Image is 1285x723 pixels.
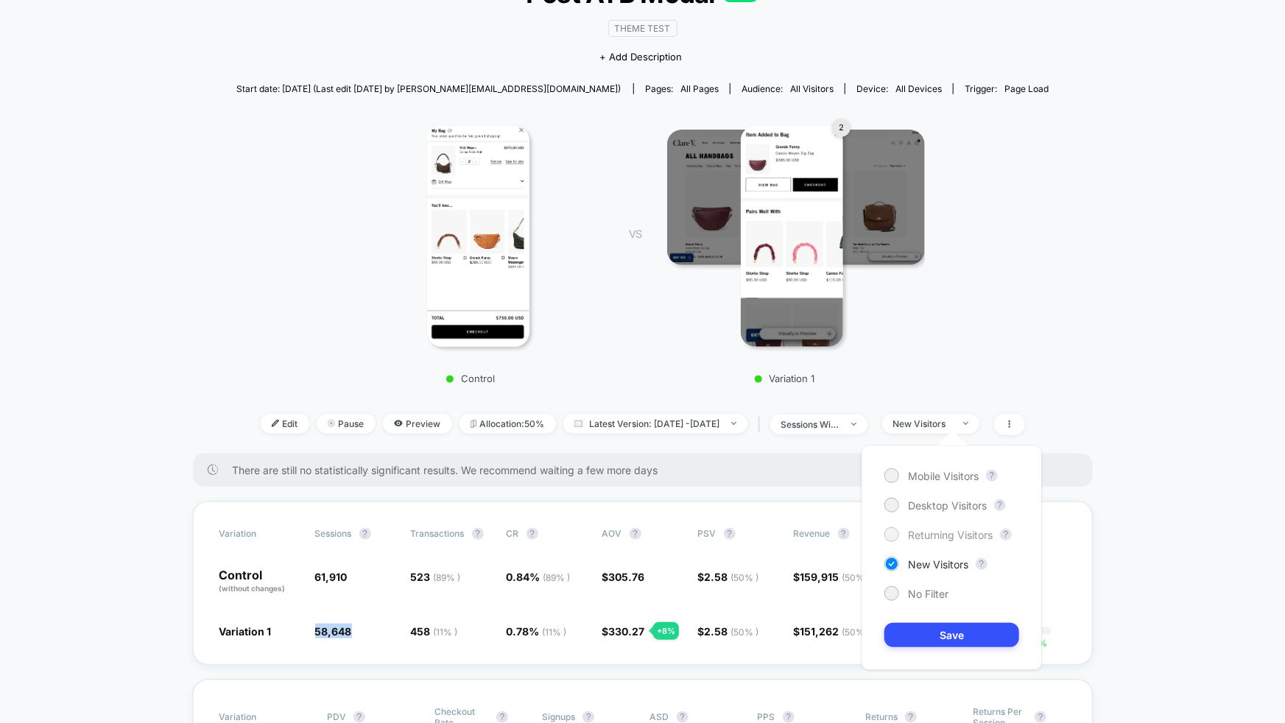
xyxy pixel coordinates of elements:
[832,119,851,137] div: 2
[965,83,1049,94] div: Trigger:
[731,422,736,425] img: end
[219,625,272,638] span: Variation 1
[680,83,719,94] span: all pages
[698,528,717,539] span: PSV
[434,627,458,638] span: ( 11 % )
[233,464,1063,476] span: There are still no statistically significant results. We recommend waiting a few more days
[724,528,736,540] button: ?
[315,571,348,583] span: 61,910
[905,711,917,723] button: ?
[908,529,993,541] span: Returning Visitors
[602,528,622,539] span: AOV
[842,627,870,638] span: ( 50 % )
[1004,83,1049,94] span: Page Load
[742,83,834,94] div: Audience:
[629,228,641,240] span: VS
[582,711,594,723] button: ?
[219,584,286,593] span: (without changes)
[507,528,519,539] span: CR
[599,50,682,65] span: + Add Description
[705,625,759,638] span: 2.58
[908,470,979,482] span: Mobile Visitors
[507,571,571,583] span: 0.84 %
[527,528,538,540] button: ?
[328,420,335,427] img: end
[609,571,645,583] span: 305.76
[677,711,689,723] button: ?
[383,414,452,434] span: Preview
[976,558,987,570] button: ?
[609,625,645,638] span: 330.27
[783,711,795,723] button: ?
[650,711,669,722] span: ASD
[1035,711,1046,723] button: ?
[574,420,582,427] img: calendar
[353,711,365,723] button: ?
[865,711,898,722] span: Returns
[411,625,458,638] span: 458
[893,418,952,429] div: New Visitors
[845,83,953,94] span: Device:
[507,625,567,638] span: 0.78 %
[842,572,870,583] span: ( 50 % )
[794,571,870,583] span: $
[496,711,508,723] button: ?
[963,422,968,425] img: end
[908,588,948,600] span: No Filter
[411,571,461,583] span: 523
[1000,529,1012,540] button: ?
[272,420,279,427] img: edit
[790,83,834,94] span: All Visitors
[851,423,856,426] img: end
[219,569,300,594] p: Control
[705,571,759,583] span: 2.58
[838,528,850,540] button: ?
[261,414,309,434] span: Edit
[427,126,529,347] img: Control main
[219,528,300,540] span: Variation
[656,373,914,384] p: Variation 1
[543,627,567,638] span: ( 11 % )
[758,711,775,722] span: PPS
[794,528,831,539] span: Revenue
[653,622,679,640] div: + 8 %
[698,625,759,638] span: $
[986,470,998,482] button: ?
[411,528,465,539] span: Transactions
[667,130,925,266] img: Variation 1 1
[460,414,556,434] span: Allocation: 50%
[472,528,484,540] button: ?
[781,419,840,430] div: sessions with impression
[741,126,843,347] img: Variation 1 main
[895,83,942,94] span: all devices
[731,572,759,583] span: ( 50 % )
[471,420,476,428] img: rebalance
[543,572,571,583] span: ( 89 % )
[602,571,645,583] span: $
[359,528,371,540] button: ?
[327,711,346,722] span: PDV
[645,83,719,94] div: Pages:
[800,571,870,583] span: 159,915
[563,414,747,434] span: Latest Version: [DATE] - [DATE]
[315,625,352,638] span: 58,648
[994,499,1006,511] button: ?
[908,499,987,512] span: Desktop Visitors
[236,83,621,94] span: Start date: [DATE] (Last edit [DATE] by [PERSON_NAME][EMAIL_ADDRESS][DOMAIN_NAME])
[908,558,968,571] span: New Visitors
[315,528,352,539] span: Sessions
[342,373,599,384] p: Control
[800,625,870,638] span: 151,262
[698,571,759,583] span: $
[731,627,759,638] span: ( 50 % )
[608,20,677,37] span: Theme Test
[884,623,1019,647] button: Save
[630,528,641,540] button: ?
[794,625,870,638] span: $
[434,572,461,583] span: ( 89 % )
[542,711,575,722] span: Signups
[602,625,645,638] span: $
[755,414,770,435] span: |
[317,414,376,434] span: Pause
